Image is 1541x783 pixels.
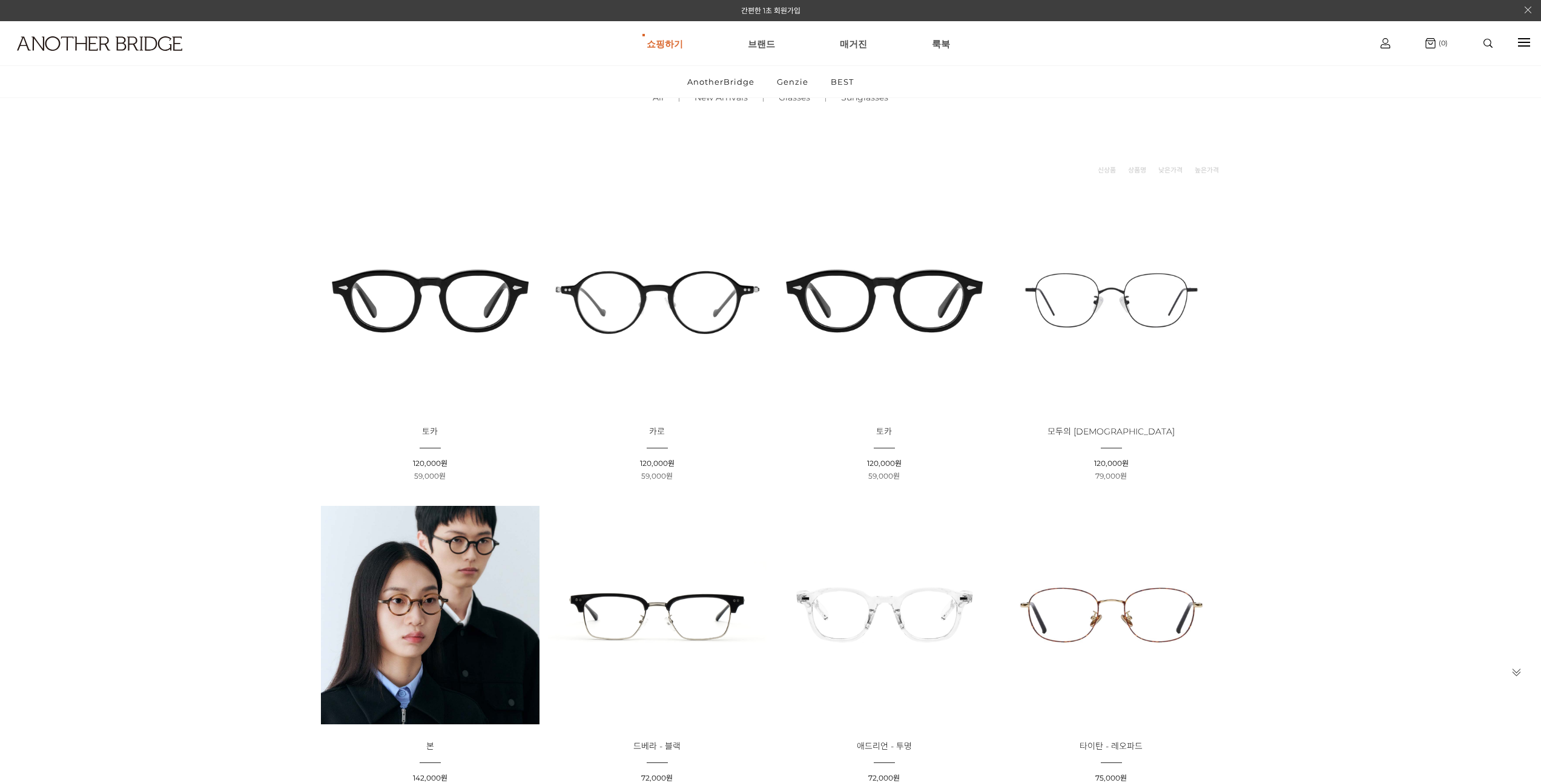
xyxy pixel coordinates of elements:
span: 토카 [422,426,438,437]
img: cart [1381,38,1390,48]
span: 본 [426,741,434,752]
a: 높은가격 [1195,164,1219,176]
a: AnotherBridge [677,66,765,97]
img: 토카 아세테이트 뿔테 안경 이미지 [321,191,540,410]
a: BEST [820,66,864,97]
a: logo [6,36,237,80]
span: 모두의 [DEMOGRAPHIC_DATA] [1048,426,1175,437]
a: 본 [426,742,434,751]
span: 59,000원 [868,471,900,480]
a: 드베라 - 블랙 [633,742,681,751]
img: search [1483,39,1493,48]
span: 120,000원 [867,459,902,468]
a: 토카 [876,427,892,436]
img: 카로 - 감각적인 디자인의 패션 아이템 이미지 [548,191,767,410]
a: 간편한 1초 회원가입 [741,6,800,15]
span: 카로 [649,426,665,437]
span: 드베라 - 블랙 [633,741,681,752]
img: 드베라 - 블랙 안경, 트렌디한 블랙 프레임 이미지 [548,506,767,724]
span: 72,000원 [868,773,900,782]
a: 타이탄 - 레오파드 [1080,742,1143,751]
a: 룩북 [932,22,950,65]
a: 브랜드 [748,22,775,65]
img: logo [17,36,182,51]
img: 토카 아세테이트 안경 - 다양한 스타일에 맞는 뿔테 안경 이미지 [775,191,994,410]
a: 매거진 [840,22,867,65]
span: 59,000원 [641,471,673,480]
a: 모두의 [DEMOGRAPHIC_DATA] [1048,427,1175,436]
span: 75,000원 [1095,773,1127,782]
span: 타이탄 - 레오파드 [1080,741,1143,752]
span: 120,000원 [1094,459,1129,468]
a: 애드리언 - 투명 [857,742,912,751]
a: 신상품 [1098,164,1116,176]
a: 토카 [422,427,438,436]
img: 애드리언 - 투명 안경, 패셔너블 아이웨어 이미지 [775,506,994,724]
a: 낮은가격 [1158,164,1183,176]
span: 72,000원 [641,773,673,782]
span: 79,000원 [1095,471,1127,480]
a: 상품명 [1128,164,1146,176]
img: 본 - 동그란 렌즈로 돋보이는 아세테이트 안경 이미지 [321,506,540,724]
span: 애드리언 - 투명 [857,741,912,752]
span: (0) [1436,39,1448,47]
a: Genzie [767,66,819,97]
span: 120,000원 [413,459,447,468]
img: 모두의 안경 - 다양한 크기에 맞춘 다용도 디자인 이미지 [1002,191,1221,410]
span: 토카 [876,426,892,437]
span: 59,000원 [414,471,446,480]
span: 120,000원 [640,459,675,468]
a: 쇼핑하기 [647,22,683,65]
a: 카로 [649,427,665,436]
span: 142,000원 [413,773,447,782]
img: 타이탄 - 레오파드 고급 안경 이미지 - 독특한 레오파드 패턴의 스타일리시한 디자인 [1002,506,1221,724]
img: cart [1425,38,1436,48]
a: (0) [1425,38,1448,48]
